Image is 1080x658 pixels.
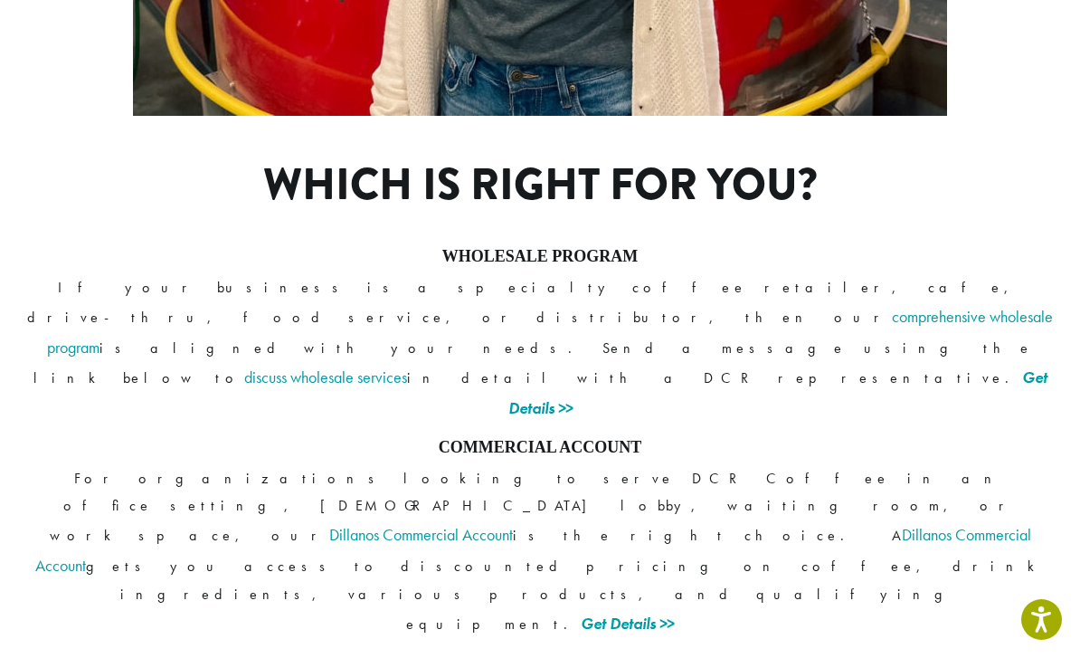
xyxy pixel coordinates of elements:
a: Get Details >> [581,613,674,634]
h1: Which is right for you? [156,159,925,212]
p: If your business is a specialty coffee retailer, cafe, drive-thru, food service, or distributor, ... [27,274,1053,424]
a: comprehensive wholesale program [47,306,1053,358]
a: discuss wholesale services [244,367,407,387]
a: Dillanos Commercial Account [329,524,513,545]
h4: WHOLESALE PROGRAM [27,247,1053,267]
a: Dillanos Commercial Account [35,524,1031,576]
a: Get Details >> [508,367,1047,418]
p: For organizations looking to serve DCR Coffee in an office setting, [DEMOGRAPHIC_DATA] lobby, wai... [27,465,1053,639]
h4: COMMERCIAL ACCOUNT [27,438,1053,458]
